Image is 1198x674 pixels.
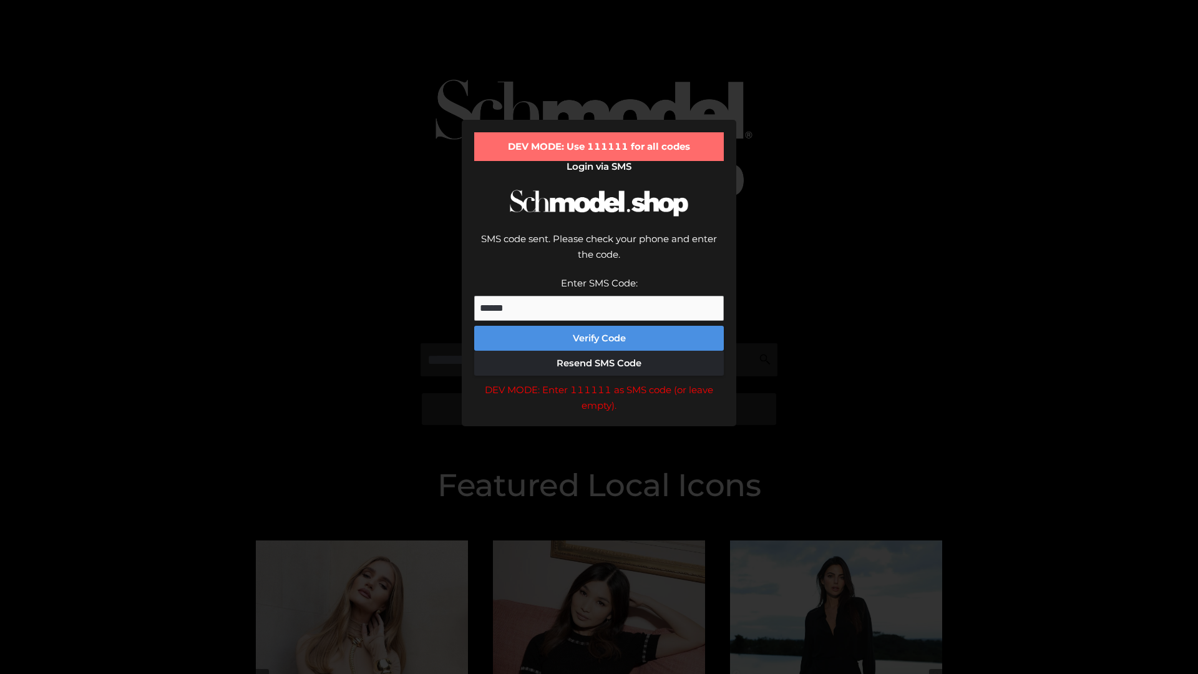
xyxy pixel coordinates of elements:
h2: Login via SMS [474,161,724,172]
button: Verify Code [474,326,724,351]
div: SMS code sent. Please check your phone and enter the code. [474,231,724,275]
div: DEV MODE: Use 111111 for all codes [474,132,724,161]
div: DEV MODE: Enter 111111 as SMS code (or leave empty). [474,382,724,414]
button: Resend SMS Code [474,351,724,376]
label: Enter SMS Code: [561,277,638,289]
img: Schmodel Logo [505,178,693,228]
